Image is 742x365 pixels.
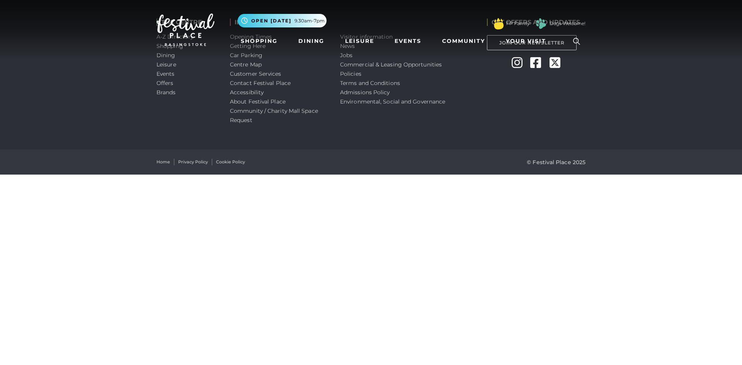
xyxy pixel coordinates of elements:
[238,14,327,27] button: Open [DATE] 9.30am-7pm
[178,159,208,165] a: Privacy Policy
[550,20,585,27] a: Dogs Welcome!
[216,159,245,165] a: Cookie Policy
[251,17,291,24] span: Open [DATE]
[230,89,264,96] a: Accessibility
[340,80,400,87] a: Terms and Conditions
[157,61,176,68] a: Leisure
[342,34,377,48] a: Leisure
[294,17,325,24] span: 9.30am-7pm
[340,89,390,96] a: Admissions Policy
[503,34,553,48] a: Your Visit
[340,98,445,105] a: Environmental, Social and Governance
[157,14,214,46] img: Festival Place Logo
[527,158,585,167] p: © Festival Place 2025
[506,37,546,45] span: Your Visit
[340,61,442,68] a: Commercial & Leasing Opportunities
[340,70,361,77] a: Policies
[157,70,175,77] a: Events
[391,34,424,48] a: Events
[157,159,170,165] a: Home
[230,70,281,77] a: Customer Services
[230,107,318,124] a: Community / Charity Mall Space Request
[238,34,281,48] a: Shopping
[230,61,262,68] a: Centre Map
[157,89,176,96] a: Brands
[230,80,291,87] a: Contact Festival Place
[230,98,286,105] a: About Festival Place
[295,34,327,48] a: Dining
[157,80,174,87] a: Offers
[506,20,529,27] a: FP Family
[439,34,488,48] a: Community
